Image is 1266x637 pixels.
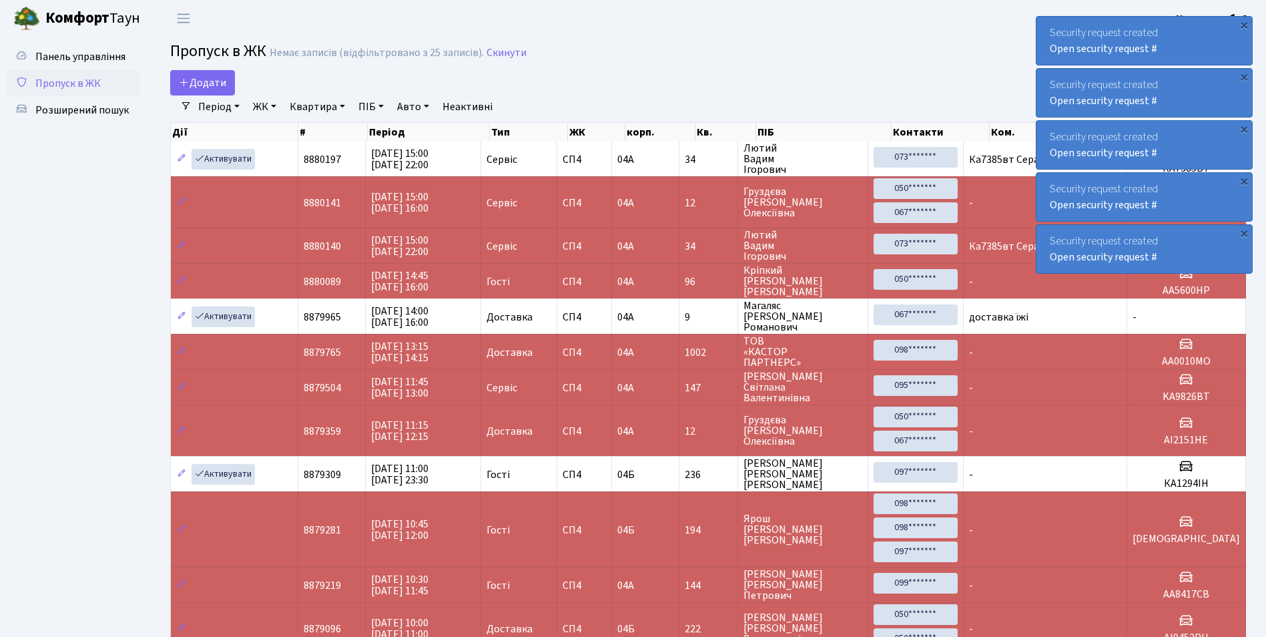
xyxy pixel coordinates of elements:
a: ПІБ [353,95,389,118]
th: # [298,123,368,142]
h5: KA9826BT [1133,391,1240,403]
div: × [1237,226,1251,240]
h5: [DEMOGRAPHIC_DATA] [1133,533,1240,546]
div: × [1237,18,1251,31]
span: СП4 [563,347,606,358]
span: 8879965 [304,310,341,325]
a: Активувати [192,149,255,170]
th: ПІБ [756,123,892,142]
span: 04А [617,381,634,395]
span: 04Б [617,622,635,636]
span: Сервіс [487,383,517,393]
span: СП4 [563,426,606,437]
span: - [1133,310,1137,325]
span: - [969,523,973,538]
span: 144 [685,580,731,591]
span: ТОВ «КАСТОР ПАРТНЕРС» [743,336,862,368]
th: Дії [171,123,298,142]
span: 147 [685,383,731,393]
span: [DATE] 15:00 [DATE] 22:00 [371,146,428,172]
span: Додати [179,75,226,90]
span: Пропуск в ЖК [170,39,266,63]
a: Скинути [487,47,527,59]
span: 12 [685,426,731,437]
span: - [969,196,973,210]
span: [PERSON_NAME] [PERSON_NAME] Петрович [743,569,862,601]
span: Кріпкий [PERSON_NAME] [PERSON_NAME] [743,265,862,297]
th: Період [368,123,490,142]
span: Груздєва [PERSON_NAME] Олексіївна [743,186,862,218]
a: Панель управління [7,43,140,70]
span: доставка їжі [969,310,1028,325]
a: Open security request # [1050,146,1157,160]
span: - [969,381,973,395]
span: Сервіс [487,198,517,208]
span: Доставка [487,624,533,634]
h5: АА8417СВ [1133,588,1240,601]
th: ЖК [568,123,625,142]
span: Ка7385вт Серая соната [969,152,1079,167]
div: Security request created [1036,121,1252,169]
th: Контакти [892,123,990,142]
span: 04А [617,578,634,593]
span: Ярош [PERSON_NAME] [PERSON_NAME] [743,513,862,546]
span: Ка7385вт Серая соната [969,239,1079,254]
span: 04Б [617,467,635,482]
span: 8880141 [304,196,341,210]
span: СП4 [563,312,606,323]
span: 8879219 [304,578,341,593]
span: 8879504 [304,381,341,395]
span: [DATE] 14:00 [DATE] 16:00 [371,304,428,330]
span: 222 [685,624,731,634]
img: logo.png [13,5,40,32]
span: Розширений пошук [35,103,129,118]
span: СП4 [563,198,606,208]
span: [PERSON_NAME] Світлана Валентинівна [743,371,862,403]
span: - [969,345,973,360]
span: 8879765 [304,345,341,360]
span: [DATE] 15:00 [DATE] 16:00 [371,190,428,216]
span: Магаляс [PERSON_NAME] Романович [743,300,862,333]
span: Доставка [487,312,533,323]
span: 194 [685,525,731,536]
span: Доставка [487,347,533,358]
h5: АА5600НР [1133,284,1240,297]
a: Авто [392,95,434,118]
span: 8879281 [304,523,341,538]
span: - [969,274,973,289]
span: Лютий Вадим Ігорович [743,230,862,262]
span: 34 [685,154,731,165]
span: Доставка [487,426,533,437]
div: Security request created [1036,17,1252,65]
span: 04А [617,424,634,439]
span: [DATE] 14:45 [DATE] 16:00 [371,268,428,294]
th: Ком. [990,123,1159,142]
span: [DATE] 10:30 [DATE] 11:45 [371,572,428,598]
span: Груздєва [PERSON_NAME] Олексіївна [743,415,862,447]
a: ЖК [248,95,282,118]
span: 236 [685,469,731,480]
span: СП4 [563,241,606,252]
span: - [969,578,973,593]
span: СП4 [563,525,606,536]
span: СП4 [563,154,606,165]
span: [DATE] 11:15 [DATE] 12:15 [371,418,428,444]
span: 96 [685,276,731,287]
span: - [969,467,973,482]
button: Переключити навігацію [167,7,200,29]
span: Сервіс [487,241,517,252]
span: [DATE] 13:15 [DATE] 14:15 [371,339,428,365]
span: 8879359 [304,424,341,439]
span: Гості [487,469,510,480]
span: 04А [617,274,634,289]
a: Неактивні [437,95,498,118]
span: 8879309 [304,467,341,482]
span: Пропуск в ЖК [35,76,101,91]
a: Активувати [192,464,255,485]
span: СП4 [563,624,606,634]
span: 12 [685,198,731,208]
span: Сервіс [487,154,517,165]
span: - [969,622,973,636]
span: 8880197 [304,152,341,167]
h5: АА0010МО [1133,355,1240,368]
